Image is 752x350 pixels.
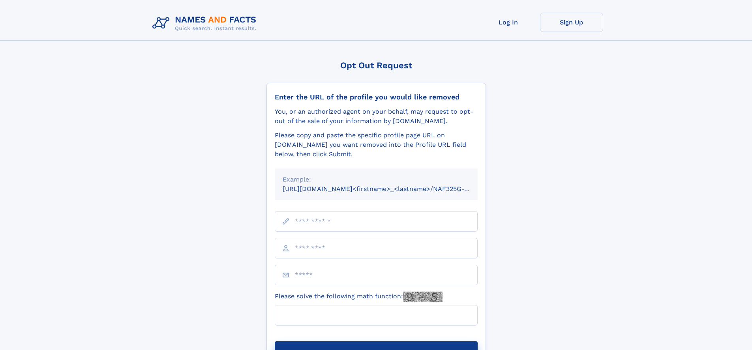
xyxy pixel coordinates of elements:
[283,185,493,193] small: [URL][DOMAIN_NAME]<firstname>_<lastname>/NAF325G-xxxxxxxx
[283,175,470,184] div: Example:
[149,13,263,34] img: Logo Names and Facts
[275,292,443,302] label: Please solve the following math function:
[266,60,486,70] div: Opt Out Request
[275,93,478,101] div: Enter the URL of the profile you would like removed
[275,131,478,159] div: Please copy and paste the specific profile page URL on [DOMAIN_NAME] you want removed into the Pr...
[540,13,603,32] a: Sign Up
[275,107,478,126] div: You, or an authorized agent on your behalf, may request to opt-out of the sale of your informatio...
[477,13,540,32] a: Log In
